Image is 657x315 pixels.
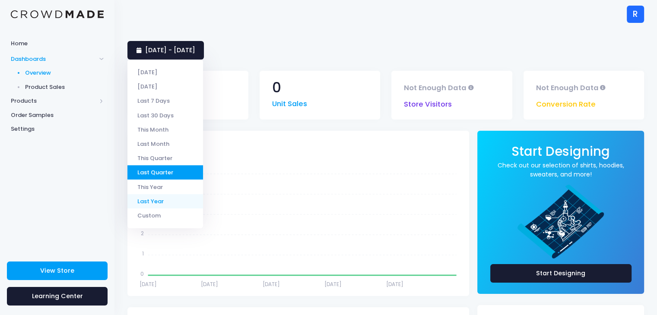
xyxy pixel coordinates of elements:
li: Last 30 Days [127,108,203,123]
tspan: [DATE] [140,280,157,288]
a: [DATE] - [DATE] [127,41,204,60]
span: Products [11,97,96,105]
span: Product Sales [25,83,104,91]
span: Store Visitors [404,95,452,110]
tspan: 2 [141,230,144,237]
a: Learning Center [7,287,108,306]
img: Logo [11,10,104,19]
li: This Quarter [127,151,203,165]
a: Start Designing [490,264,632,283]
li: Last 7 Days [127,94,203,108]
span: Conversion Rate [536,95,596,110]
span: Not Enough Data [536,81,599,95]
span: Not Enough Data [404,81,467,95]
tspan: [DATE] [263,280,280,288]
a: View Store [7,261,108,280]
li: [DATE] [127,79,203,94]
li: This Year [127,180,203,194]
li: Last Year [127,194,203,208]
span: [DATE] - [DATE] [145,46,195,54]
tspan: [DATE] [386,280,403,288]
span: Settings [11,125,104,133]
tspan: 1 [142,250,144,258]
a: Check out our selection of shirts, hoodies, sweaters, and more! [490,161,632,179]
span: Learning Center [32,292,83,300]
span: 0 [272,81,281,95]
li: Custom [127,208,203,223]
span: Dashboards [11,55,96,63]
li: [DATE] [127,65,203,79]
span: Home [11,39,104,48]
tspan: [DATE] [324,280,342,288]
span: Order Samples [11,111,104,120]
tspan: 0 [140,271,144,278]
tspan: [DATE] [201,280,218,288]
li: This Month [127,123,203,137]
span: Unit Sales [272,94,307,110]
span: Start Designing [511,142,610,160]
span: View Store [40,266,74,275]
li: Last Quarter [127,165,203,180]
div: R [627,6,644,23]
li: Last Month [127,137,203,151]
span: Overview [25,69,104,77]
a: Start Designing [511,150,610,158]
